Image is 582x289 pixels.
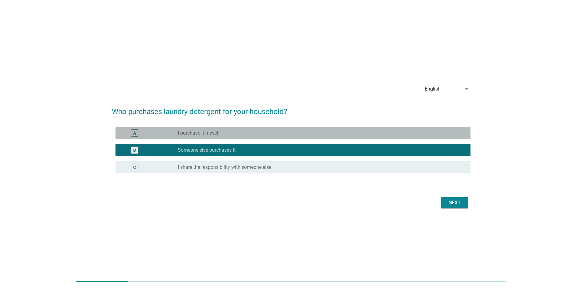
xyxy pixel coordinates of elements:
div: C [133,164,136,170]
label: Someone else purchases it [178,147,236,153]
div: English [425,86,441,92]
h2: Who purchases laundry detergent for your household? [112,100,470,117]
div: A [133,130,136,136]
div: B [133,147,136,153]
button: Next [441,197,468,208]
i: arrow_drop_down [463,85,470,93]
label: I purchase it myself [178,130,220,136]
div: Next [446,199,463,206]
label: I share the responsibility with someone else [178,164,271,170]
